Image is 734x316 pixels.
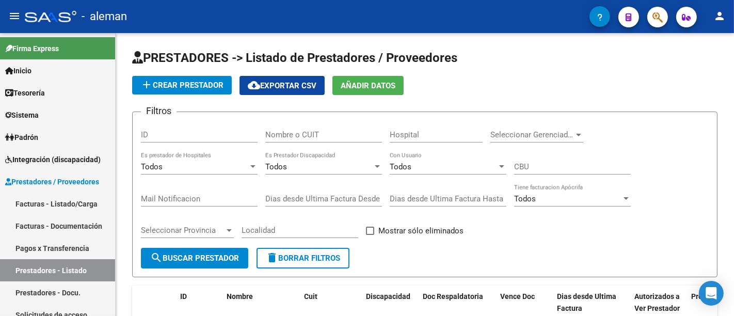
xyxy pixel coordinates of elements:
span: Inicio [5,65,31,76]
span: Todos [265,162,287,171]
span: Seleccionar Gerenciador [490,130,574,139]
span: Discapacidad [366,292,410,301]
span: Prestadores / Proveedores [5,176,99,187]
mat-icon: search [150,251,163,264]
h3: Filtros [141,104,177,118]
button: Borrar Filtros [257,248,349,268]
span: Integración (discapacidad) [5,154,101,165]
mat-icon: person [713,10,726,22]
span: ID [180,292,187,301]
span: Cuit [304,292,317,301]
div: Open Intercom Messenger [699,281,724,306]
span: Firma Express [5,43,59,54]
button: Buscar Prestador [141,248,248,268]
span: Dias desde Ultima Factura [557,292,616,312]
span: Provincia [691,292,722,301]
span: Exportar CSV [248,81,316,90]
span: Doc Respaldatoria [423,292,483,301]
button: Añadir Datos [332,76,404,95]
span: Todos [514,194,536,203]
button: Exportar CSV [240,76,325,95]
span: Padrón [5,132,38,143]
span: - aleman [82,5,127,28]
span: Añadir Datos [341,81,395,90]
span: Mostrar sólo eliminados [378,225,464,237]
button: Crear Prestador [132,76,232,94]
span: Buscar Prestador [150,254,239,263]
mat-icon: cloud_download [248,79,260,91]
span: Sistema [5,109,39,121]
span: Borrar Filtros [266,254,340,263]
span: Seleccionar Provincia [141,226,225,235]
span: Nombre [227,292,253,301]
span: Autorizados a Ver Prestador [634,292,680,312]
span: Todos [141,162,163,171]
span: PRESTADORES -> Listado de Prestadores / Proveedores [132,51,457,65]
span: Crear Prestador [140,81,224,90]
span: Vence Doc [500,292,535,301]
mat-icon: delete [266,251,278,264]
span: Tesorería [5,87,45,99]
mat-icon: add [140,78,153,91]
span: Todos [390,162,411,171]
mat-icon: menu [8,10,21,22]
